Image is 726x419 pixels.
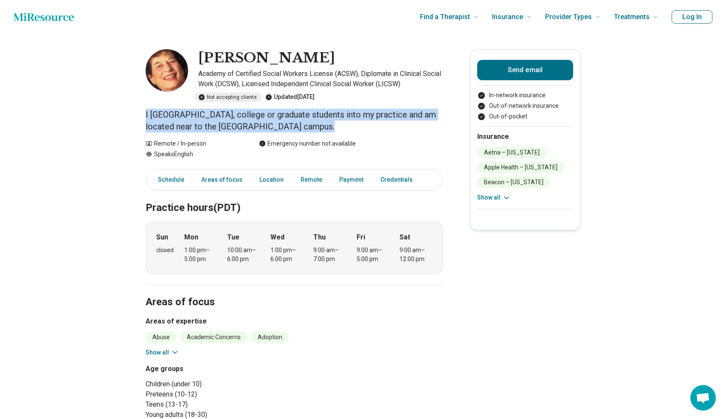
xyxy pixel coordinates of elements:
span: Treatments [614,11,650,23]
div: Remote / In-person [146,139,242,148]
div: 9:00 am – 12:00 pm [400,246,432,264]
div: closed [156,246,174,255]
li: Beacon – [US_STATE] [477,177,550,188]
li: Teens (13-17) [146,399,291,410]
button: Show all [477,193,511,202]
button: Log In [672,10,712,24]
h2: Practice hours (PDT) [146,180,443,215]
div: Open chat [690,385,716,411]
strong: Sat [400,232,410,242]
div: 1:00 pm – 5:00 pm [184,246,217,264]
div: Not accepting clients [195,93,262,102]
li: Out-of-network insurance [477,101,573,110]
li: Adoption [251,332,289,343]
strong: Thu [313,232,326,242]
a: Credentials [375,171,423,188]
li: Abuse [146,332,177,343]
div: 9:00 am – 7:00 pm [313,246,346,264]
p: Academy of Certified Social Workers License (ACSW), Diplomate in Clinical Social Work (DCSW), Lic... [198,69,443,89]
div: 9:00 am – 5:00 pm [357,246,389,264]
button: Send email [477,60,573,80]
h1: [PERSON_NAME] [198,49,335,67]
strong: Tue [227,232,239,242]
p: I [GEOGRAPHIC_DATA], college or graduate students into my practice and am located near to the [GE... [146,109,443,132]
h3: Age groups [146,364,291,374]
li: Children (under 10) [146,379,291,389]
a: Schedule [148,171,189,188]
li: Out-of-pocket [477,112,573,121]
li: Preteens (10-12) [146,389,291,399]
h3: Areas of expertise [146,316,443,326]
div: 10:00 am – 6:00 pm [227,246,260,264]
a: Remote [295,171,327,188]
div: When does the program meet? [146,222,443,274]
div: Speaks English [146,150,242,159]
li: Academic Concerns [180,332,248,343]
span: Insurance [492,11,523,23]
button: Show all [146,348,179,357]
a: Payment [334,171,369,188]
strong: Mon [184,232,198,242]
li: Apple Health – [US_STATE] [477,162,564,173]
img: Jill Cole, Academy of Certified Social Workers License (ACSW) [146,49,188,92]
div: 1:00 pm – 6:00 pm [270,246,303,264]
div: Emergency number not available [259,139,356,148]
a: Home page [14,8,74,25]
span: Find a Therapist [420,11,470,23]
ul: Payment options [477,91,573,121]
li: Aetna – [US_STATE] [477,147,546,158]
div: Updated [DATE] [265,93,315,102]
strong: Wed [270,232,284,242]
h2: Areas of focus [146,275,443,309]
strong: Fri [357,232,365,242]
a: Location [254,171,289,188]
a: Areas of focus [196,171,248,188]
li: In-network insurance [477,91,573,100]
span: Provider Types [545,11,592,23]
strong: Sun [156,232,168,242]
h2: Insurance [477,132,573,142]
